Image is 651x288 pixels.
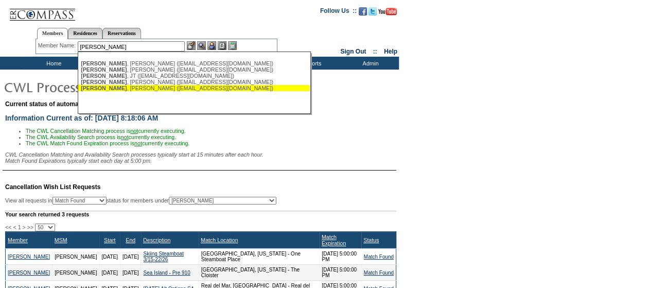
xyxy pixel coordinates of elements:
span: 1 [18,224,21,230]
span: [PERSON_NAME] [81,73,127,79]
a: Help [384,48,397,55]
img: Reservations [218,41,226,50]
span: << [5,224,11,230]
span: >> [27,224,33,230]
img: View [197,41,206,50]
a: Subscribe to our YouTube Channel [378,10,397,16]
a: Members [37,28,68,39]
div: , [PERSON_NAME] ([EMAIL_ADDRESS][DOMAIN_NAME]) [81,60,307,66]
span: The CWL Match Found Expiration process is currently executing. [26,140,189,146]
div: Your search returned 3 requests [5,211,396,217]
td: [GEOGRAPHIC_DATA], [US_STATE] - One Steamboat Place [199,249,320,265]
img: Subscribe to our YouTube Channel [378,8,397,15]
u: not [134,140,142,146]
img: b_edit.gif [187,41,196,50]
a: Reservations [102,28,141,39]
td: [DATE] 5:00:00 PM [320,265,361,281]
a: MSM [55,237,67,243]
img: Follow us on Twitter [368,7,377,15]
u: not [121,134,129,140]
td: [GEOGRAPHIC_DATA], [US_STATE] - The Cloister [199,265,320,281]
a: Start [104,237,116,243]
span: [PERSON_NAME] [81,66,127,73]
span: [PERSON_NAME] [81,79,127,85]
td: Home [23,57,82,70]
a: Skiing Steamboat 3/15-22/26 [143,251,183,262]
a: Description [143,237,170,243]
td: [PERSON_NAME] [52,249,99,265]
td: [DATE] [120,265,140,281]
a: Follow us on Twitter [368,10,377,16]
div: CWL Cancellation Matching and Availability Search processes typically start at 15 minutes after e... [5,151,396,164]
a: Status [363,237,379,243]
a: Match Found [364,270,394,276]
td: Admin [340,57,399,70]
span: Cancellation Wish List Requests [5,183,100,191]
a: Match Expiration [322,234,346,246]
a: Match Location [201,237,238,243]
td: [DATE] [99,265,120,281]
td: [PERSON_NAME] [52,265,99,281]
a: Residences [68,28,102,39]
img: Impersonate [207,41,216,50]
td: [DATE] [120,249,140,265]
span: [PERSON_NAME] [81,85,127,91]
img: Become our fan on Facebook [359,7,367,15]
div: , [PERSON_NAME] ([EMAIL_ADDRESS][DOMAIN_NAME]) [81,66,307,73]
span: Current status of automated CWL processes: [5,100,138,108]
div: , [PERSON_NAME] ([EMAIL_ADDRESS][DOMAIN_NAME]) [81,79,307,85]
a: Member [8,237,28,243]
a: Become our fan on Facebook [359,10,367,16]
a: End [126,237,135,243]
img: b_calculator.gif [228,41,237,50]
a: Match Found [364,254,394,260]
div: Member Name: [38,41,78,50]
span: [PERSON_NAME] [81,60,127,66]
div: , JT ([EMAIL_ADDRESS][DOMAIN_NAME]) [81,73,307,79]
td: Follow Us :: [320,6,357,19]
td: [DATE] 5:00:00 PM [320,249,361,265]
span: Information Current as of: [DATE] 8:18:06 AM [5,114,158,122]
a: Sea Island - Pre 910 [143,270,190,276]
div: , [PERSON_NAME] ([EMAIL_ADDRESS][DOMAIN_NAME]) [81,85,307,91]
u: not [130,128,138,134]
a: [PERSON_NAME] [8,270,50,276]
span: The CWL Cancellation Matching process is currently executing. [26,128,186,134]
span: < [13,224,16,230]
td: [DATE] [99,249,120,265]
div: View all requests in status for members under [5,197,276,205]
span: > [23,224,26,230]
a: Sign Out [340,48,366,55]
span: The CWL Availability Search process is currently executing. [26,134,176,140]
a: [PERSON_NAME] [8,254,50,260]
span: :: [373,48,377,55]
